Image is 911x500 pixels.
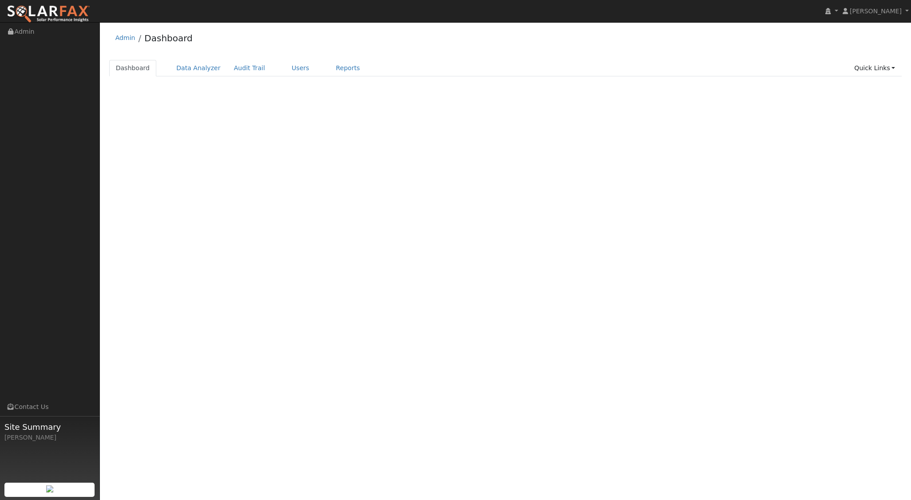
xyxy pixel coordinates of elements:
[7,5,90,24] img: SolarFax
[4,421,95,433] span: Site Summary
[4,433,95,442] div: [PERSON_NAME]
[285,60,316,76] a: Users
[850,8,902,15] span: [PERSON_NAME]
[848,60,902,76] a: Quick Links
[46,485,53,492] img: retrieve
[109,60,157,76] a: Dashboard
[170,60,227,76] a: Data Analyzer
[144,33,193,44] a: Dashboard
[329,60,367,76] a: Reports
[227,60,272,76] a: Audit Trail
[115,34,135,41] a: Admin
